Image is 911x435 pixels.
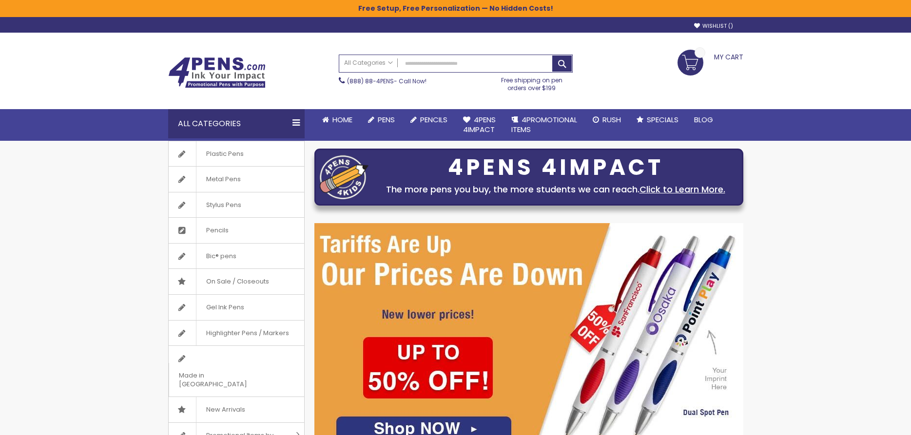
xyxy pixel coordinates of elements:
[339,55,398,71] a: All Categories
[629,109,686,131] a: Specials
[585,109,629,131] a: Rush
[694,114,713,125] span: Blog
[169,244,304,269] a: Bic® pens
[196,321,299,346] span: Highlighter Pens / Markers
[196,244,246,269] span: Bic® pens
[694,22,733,30] a: Wishlist
[320,155,368,199] img: four_pen_logo.png
[455,109,504,141] a: 4Pens4impact
[314,109,360,131] a: Home
[169,167,304,192] a: Metal Pens
[169,218,304,243] a: Pencils
[169,397,304,422] a: New Arrivals
[169,321,304,346] a: Highlighter Pens / Markers
[169,141,304,167] a: Plastic Pens
[196,141,253,167] span: Plastic Pens
[169,269,304,294] a: On Sale / Closeouts
[504,109,585,141] a: 4PROMOTIONALITEMS
[686,109,721,131] a: Blog
[332,114,352,125] span: Home
[168,109,305,138] div: All Categories
[378,114,395,125] span: Pens
[420,114,447,125] span: Pencils
[602,114,621,125] span: Rush
[196,167,251,192] span: Metal Pens
[647,114,678,125] span: Specials
[373,183,738,196] div: The more pens you buy, the more students we can reach.
[196,269,279,294] span: On Sale / Closeouts
[344,59,393,67] span: All Categories
[403,109,455,131] a: Pencils
[169,363,280,397] span: Made in [GEOGRAPHIC_DATA]
[360,109,403,131] a: Pens
[511,114,577,134] span: 4PROMOTIONAL ITEMS
[196,218,238,243] span: Pencils
[347,77,394,85] a: (888) 88-4PENS
[196,295,254,320] span: Gel Ink Pens
[196,192,251,218] span: Stylus Pens
[640,183,725,195] a: Click to Learn More.
[373,157,738,178] div: 4PENS 4IMPACT
[169,192,304,218] a: Stylus Pens
[491,73,573,92] div: Free shipping on pen orders over $199
[169,295,304,320] a: Gel Ink Pens
[196,397,255,422] span: New Arrivals
[347,77,426,85] span: - Call Now!
[168,57,266,88] img: 4Pens Custom Pens and Promotional Products
[463,114,496,134] span: 4Pens 4impact
[169,346,304,397] a: Made in [GEOGRAPHIC_DATA]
